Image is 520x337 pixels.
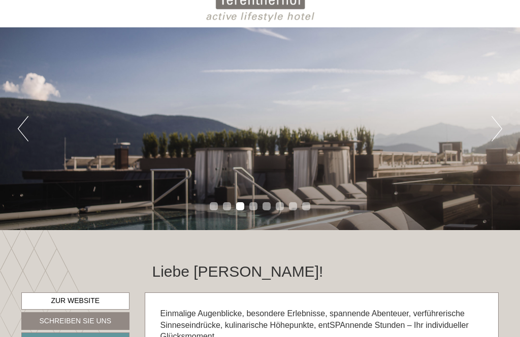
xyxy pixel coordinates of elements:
[21,292,129,310] a: Zur Website
[18,116,28,141] button: Previous
[152,263,323,280] h1: Liebe [PERSON_NAME]!
[21,312,129,330] a: Schreiben Sie uns
[492,116,502,141] button: Next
